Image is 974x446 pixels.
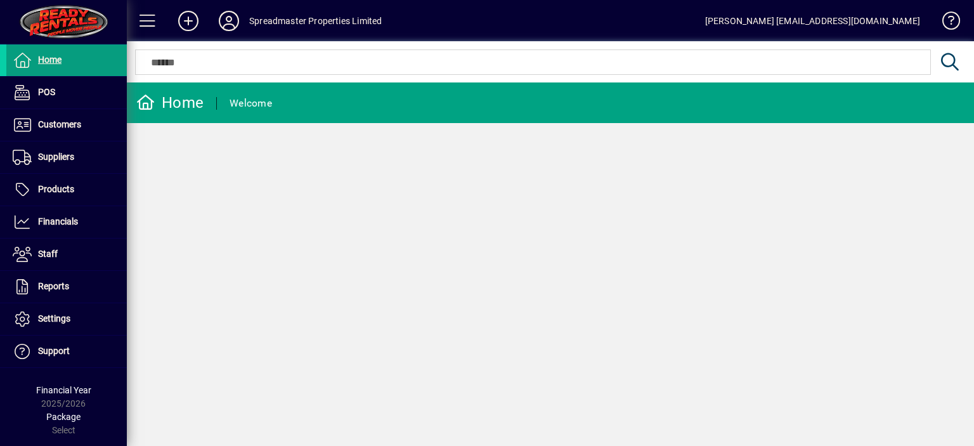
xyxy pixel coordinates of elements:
a: Settings [6,303,127,335]
span: Settings [38,313,70,324]
span: Suppliers [38,152,74,162]
span: Products [38,184,74,194]
div: Home [136,93,204,113]
a: POS [6,77,127,108]
a: Financials [6,206,127,238]
a: Reports [6,271,127,303]
span: Staff [38,249,58,259]
div: Spreadmaster Properties Limited [249,11,382,31]
span: Package [46,412,81,422]
span: Support [38,346,70,356]
a: Knowledge Base [933,3,958,44]
a: Suppliers [6,141,127,173]
div: [PERSON_NAME] [EMAIL_ADDRESS][DOMAIN_NAME] [705,11,920,31]
span: Home [38,55,62,65]
button: Profile [209,10,249,32]
span: Financials [38,216,78,226]
a: Customers [6,109,127,141]
a: Staff [6,239,127,270]
span: Financial Year [36,385,91,395]
span: Reports [38,281,69,291]
button: Add [168,10,209,32]
span: POS [38,87,55,97]
a: Products [6,174,127,206]
div: Welcome [230,93,272,114]
span: Customers [38,119,81,129]
a: Support [6,336,127,367]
